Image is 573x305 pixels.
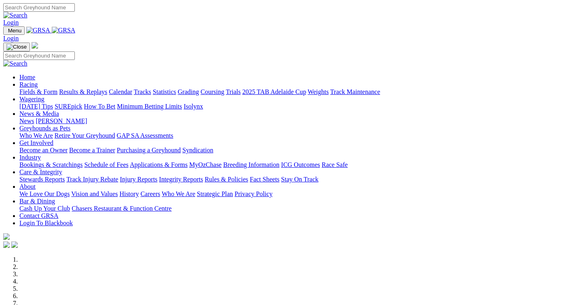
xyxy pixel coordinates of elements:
[226,88,241,95] a: Trials
[19,154,41,161] a: Industry
[19,117,570,125] div: News & Media
[321,161,347,168] a: Race Safe
[3,60,27,67] img: Search
[26,27,50,34] img: GRSA
[69,147,115,154] a: Become a Trainer
[117,147,181,154] a: Purchasing a Greyhound
[19,74,35,81] a: Home
[223,161,279,168] a: Breeding Information
[308,88,329,95] a: Weights
[3,19,19,26] a: Login
[162,190,195,197] a: Who We Are
[182,147,213,154] a: Syndication
[189,161,222,168] a: MyOzChase
[184,103,203,110] a: Isolynx
[134,88,151,95] a: Tracks
[19,161,82,168] a: Bookings & Scratchings
[55,103,82,110] a: SUREpick
[52,27,76,34] img: GRSA
[250,176,279,183] a: Fact Sheets
[32,42,38,49] img: logo-grsa-white.png
[19,103,570,110] div: Wagering
[3,35,19,42] a: Login
[3,26,25,35] button: Toggle navigation
[178,88,199,95] a: Grading
[19,212,58,219] a: Contact GRSA
[281,176,318,183] a: Stay On Track
[242,88,306,95] a: 2025 TAB Adelaide Cup
[117,132,173,139] a: GAP SA Assessments
[235,190,273,197] a: Privacy Policy
[330,88,380,95] a: Track Maintenance
[19,205,570,212] div: Bar & Dining
[66,176,118,183] a: Track Injury Rebate
[59,88,107,95] a: Results & Replays
[3,3,75,12] input: Search
[19,139,53,146] a: Get Involved
[159,176,203,183] a: Integrity Reports
[36,117,87,124] a: [PERSON_NAME]
[19,132,53,139] a: Who We Are
[19,96,44,102] a: Wagering
[119,190,139,197] a: History
[19,147,68,154] a: Become an Owner
[201,88,224,95] a: Coursing
[19,183,36,190] a: About
[19,161,570,168] div: Industry
[3,241,10,248] img: facebook.svg
[19,103,53,110] a: [DATE] Tips
[281,161,320,168] a: ICG Outcomes
[19,205,70,212] a: Cash Up Your Club
[117,103,182,110] a: Minimum Betting Limits
[55,132,115,139] a: Retire Your Greyhound
[130,161,188,168] a: Applications & Forms
[84,161,128,168] a: Schedule of Fees
[19,176,570,183] div: Care & Integrity
[205,176,248,183] a: Rules & Policies
[19,110,59,117] a: News & Media
[19,176,65,183] a: Stewards Reports
[140,190,160,197] a: Careers
[11,241,18,248] img: twitter.svg
[19,168,62,175] a: Care & Integrity
[19,190,70,197] a: We Love Our Dogs
[109,88,132,95] a: Calendar
[3,12,27,19] img: Search
[6,44,27,50] img: Close
[19,220,73,226] a: Login To Blackbook
[120,176,157,183] a: Injury Reports
[19,190,570,198] div: About
[3,233,10,240] img: logo-grsa-white.png
[19,198,55,205] a: Bar & Dining
[84,103,116,110] a: How To Bet
[19,117,34,124] a: News
[153,88,176,95] a: Statistics
[19,88,570,96] div: Racing
[19,132,570,139] div: Greyhounds as Pets
[19,88,57,95] a: Fields & Form
[8,28,21,34] span: Menu
[197,190,233,197] a: Strategic Plan
[19,125,70,132] a: Greyhounds as Pets
[19,81,38,88] a: Racing
[3,51,75,60] input: Search
[19,147,570,154] div: Get Involved
[72,205,171,212] a: Chasers Restaurant & Function Centre
[3,43,30,51] button: Toggle navigation
[71,190,118,197] a: Vision and Values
